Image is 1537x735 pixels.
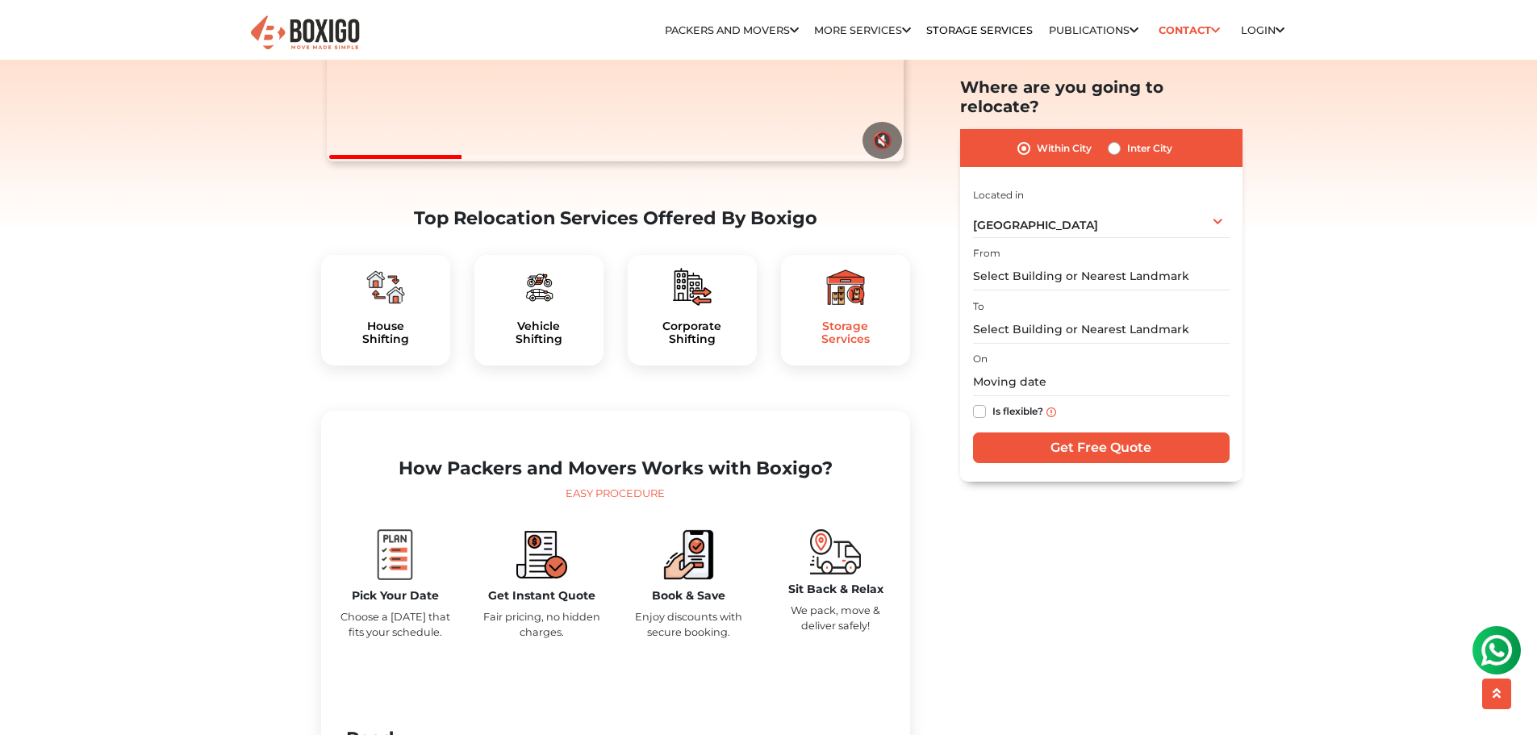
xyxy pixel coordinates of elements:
h5: Corporate Shifting [641,319,744,347]
h5: Book & Save [628,589,750,603]
label: Within City [1037,139,1092,158]
h5: Vehicle Shifting [487,319,591,347]
label: Is flexible? [992,403,1043,420]
img: boxigo_packers_and_movers_compare [516,529,567,580]
a: Login [1241,24,1284,36]
h5: Pick Your Date [334,589,457,603]
span: [GEOGRAPHIC_DATA] [973,219,1098,233]
h2: Top Relocation Services Offered By Boxigo [321,207,910,229]
label: To [973,299,984,314]
h5: Get Instant Quote [481,589,604,603]
img: boxigo_packers_and_movers_move [810,529,861,574]
input: Get Free Quote [973,433,1230,464]
a: StorageServices [794,319,897,347]
div: Easy Procedure [334,486,897,502]
h2: How Packers and Movers Works with Boxigo? [334,457,897,479]
img: boxigo_packers_and_movers_plan [826,268,865,307]
img: whatsapp-icon.svg [16,16,48,48]
button: 🔇 [862,122,902,159]
img: boxigo_packers_and_movers_plan [673,268,712,307]
a: VehicleShifting [487,319,591,347]
p: Enjoy discounts with secure booking. [628,609,750,640]
label: From [973,247,1000,261]
p: Choose a [DATE] that fits your schedule. [334,609,457,640]
label: Located in [973,188,1024,203]
a: Packers and Movers [665,24,799,36]
h5: Sit Back & Relax [775,583,897,596]
img: boxigo_packers_and_movers_plan [370,529,420,580]
a: More services [814,24,911,36]
img: boxigo_packers_and_movers_plan [520,268,558,307]
img: Boxigo [249,14,361,53]
button: scroll up [1482,679,1511,709]
img: boxigo_packers_and_movers_book [663,529,714,580]
h5: House Shifting [334,319,437,347]
input: Select Building or Nearest Landmark [973,263,1230,291]
a: Contact [1154,18,1226,43]
p: We pack, move & deliver safely! [775,603,897,633]
a: Publications [1049,24,1138,36]
h5: Storage Services [794,319,897,347]
label: Inter City [1127,139,1172,158]
h2: Where are you going to relocate? [960,77,1243,116]
img: info [1046,407,1056,417]
a: Storage Services [926,24,1033,36]
a: CorporateShifting [641,319,744,347]
input: Select Building or Nearest Landmark [973,315,1230,344]
a: HouseShifting [334,319,437,347]
p: Fair pricing, no hidden charges. [481,609,604,640]
img: boxigo_packers_and_movers_plan [366,268,405,307]
input: Moving date [973,369,1230,397]
label: On [973,353,988,367]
